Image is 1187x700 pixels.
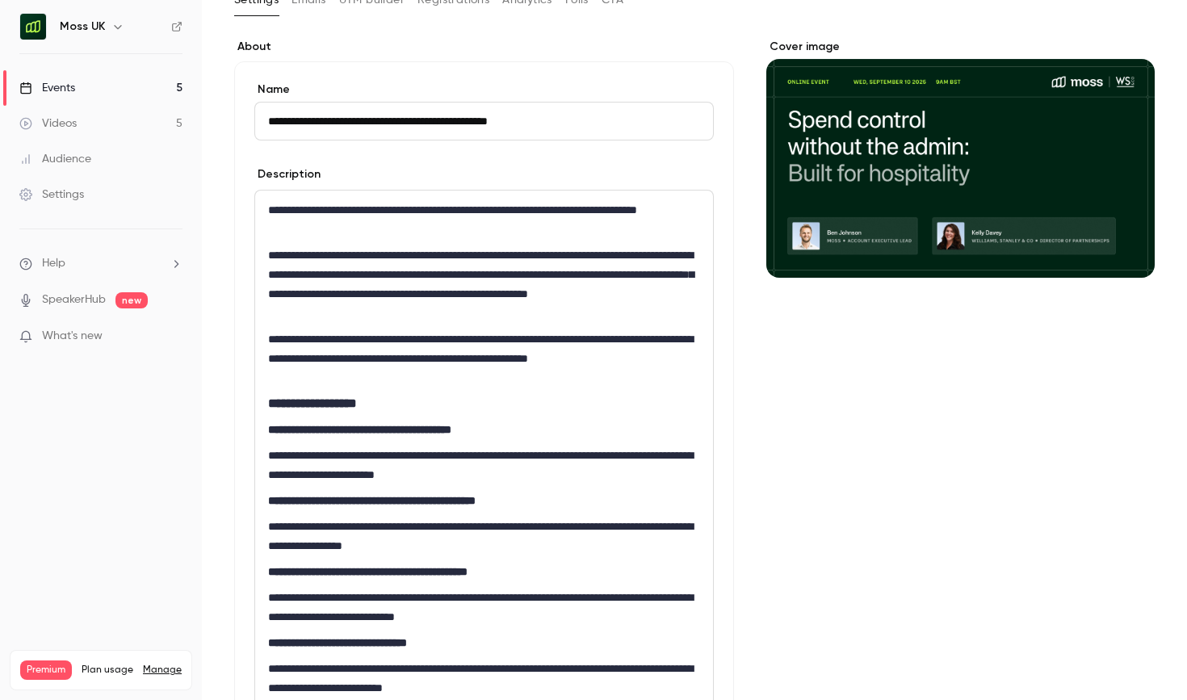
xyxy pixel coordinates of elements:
[19,80,75,96] div: Events
[42,291,106,308] a: SpeakerHub
[20,14,46,40] img: Moss UK
[19,115,77,132] div: Videos
[42,255,65,272] span: Help
[766,39,1155,55] label: Cover image
[254,82,714,98] label: Name
[60,19,105,35] h6: Moss UK
[19,151,91,167] div: Audience
[234,39,734,55] label: About
[115,292,148,308] span: new
[19,255,182,272] li: help-dropdown-opener
[20,660,72,680] span: Premium
[163,329,182,344] iframe: Noticeable Trigger
[766,39,1155,278] section: Cover image
[82,664,133,677] span: Plan usage
[19,187,84,203] div: Settings
[42,328,103,345] span: What's new
[143,664,182,677] a: Manage
[254,166,321,182] label: Description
